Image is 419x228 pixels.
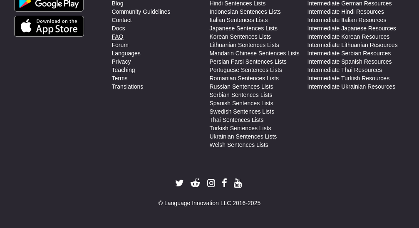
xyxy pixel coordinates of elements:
a: Intermediate Thai Resources [307,66,382,74]
a: Intermediate Lithuanian Resources [307,41,398,49]
a: Translations [112,82,144,91]
a: Indonesian Sentences Lists [210,7,281,16]
a: Persian Farsi Sentences Lists [210,57,287,66]
a: Ukrainian Sentences Lists [210,132,277,141]
a: Portuguese Sentences Lists [210,66,282,74]
a: Community Guidelines [112,7,171,16]
a: Thai Sentences Lists [210,116,264,124]
a: Intermediate Spanish Resources [307,57,392,66]
a: Mandarin Chinese Sentences Lists [210,49,300,57]
a: Romanian Sentences Lists [210,74,279,82]
a: Lithuanian Sentences Lists [210,41,279,49]
a: Languages [112,49,141,57]
a: Intermediate Italian Resources [307,16,387,24]
div: © Language Innovation LLC 2016-2025 [14,199,405,207]
a: FAQ [112,32,124,41]
a: Contact [112,16,132,24]
a: Korean Sentences Lists [210,32,271,41]
a: Intermediate Turkish Resources [307,74,390,82]
a: Serbian Sentences Lists [210,91,273,99]
a: Docs [112,24,125,32]
a: Terms [112,74,128,82]
a: Forum [112,41,129,49]
a: Privacy [112,57,131,66]
a: Russian Sentences Lists [210,82,273,91]
a: Intermediate Korean Resources [307,32,390,41]
a: Intermediate Japanese Resources [307,24,396,32]
a: Intermediate Serbian Resources [307,49,391,57]
a: Spanish Sentences Lists [210,99,273,107]
a: Intermediate Ukrainian Resources [307,82,396,91]
img: Get it on App Store [14,16,84,37]
a: Italian Sentences Lists [210,16,268,24]
a: Teaching [112,66,135,74]
a: Swedish Sentences Lists [210,107,275,116]
a: Intermediate Hindi Resources [307,7,384,16]
a: Welsh Sentences Lists [210,141,268,149]
a: Japanese Sentences Lists [210,24,278,32]
a: Turkish Sentences Lists [210,124,271,132]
